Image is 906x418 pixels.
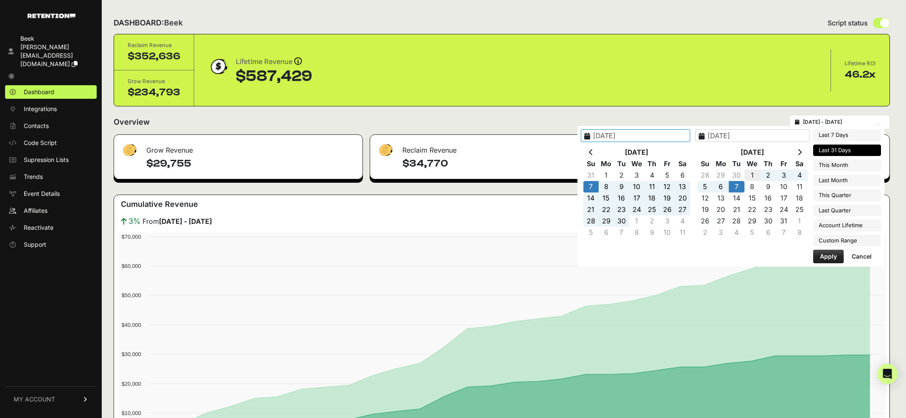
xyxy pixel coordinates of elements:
[114,116,150,128] h2: Overview
[675,181,690,192] td: 13
[729,215,744,227] td: 28
[776,204,792,215] td: 24
[24,105,57,113] span: Integrations
[128,86,180,99] div: $234,793
[5,238,97,251] a: Support
[122,292,141,298] text: $50,000
[599,181,614,192] td: 8
[599,170,614,181] td: 1
[583,215,599,227] td: 28
[14,395,55,404] span: MY ACCOUNT
[122,351,141,357] text: $30,000
[164,18,183,27] span: Beek
[697,170,713,181] td: 28
[121,142,138,159] img: fa-dollar-13500eef13a19c4ab2b9ed9ad552e47b0d9fc28b02b83b90ba0e00f96d6372e9.png
[28,14,75,18] img: Retention.com
[121,198,198,210] h3: Cumulative Revenue
[760,158,776,170] th: Th
[128,41,180,50] div: Reclaim Revenue
[122,381,141,387] text: $20,000
[760,227,776,238] td: 6
[744,215,760,227] td: 29
[5,187,97,201] a: Event Details
[583,192,599,204] td: 14
[813,175,881,187] li: Last Month
[713,192,729,204] td: 13
[614,215,629,227] td: 30
[792,192,807,204] td: 18
[729,192,744,204] td: 14
[614,158,629,170] th: Tu
[660,170,675,181] td: 5
[24,173,43,181] span: Trends
[713,204,729,215] td: 20
[5,386,97,412] a: MY ACCOUNT
[776,215,792,227] td: 31
[675,158,690,170] th: Sa
[20,34,93,43] div: Beek
[24,156,69,164] span: Supression Lists
[792,227,807,238] td: 8
[877,364,898,384] div: Open Intercom Messenger
[813,159,881,171] li: This Month
[644,204,660,215] td: 25
[114,17,183,29] h2: DASHBOARD:
[675,192,690,204] td: 20
[5,119,97,133] a: Contacts
[644,170,660,181] td: 4
[729,181,744,192] td: 7
[122,322,141,328] text: $40,000
[583,170,599,181] td: 31
[760,192,776,204] td: 16
[760,170,776,181] td: 2
[813,205,881,217] li: Last Quarter
[675,215,690,227] td: 4
[697,181,713,192] td: 5
[583,158,599,170] th: Su
[792,158,807,170] th: Sa
[713,147,792,158] th: [DATE]
[713,215,729,227] td: 27
[122,234,141,240] text: $70,000
[5,85,97,99] a: Dashboard
[24,139,57,147] span: Code Script
[402,157,619,170] h4: $34,770
[629,181,644,192] td: 10
[599,204,614,215] td: 22
[24,88,54,96] span: Dashboard
[776,170,792,181] td: 3
[744,181,760,192] td: 8
[776,192,792,204] td: 17
[744,192,760,204] td: 15
[583,227,599,238] td: 5
[5,221,97,234] a: Reactivate
[760,215,776,227] td: 30
[792,215,807,227] td: 1
[845,68,876,81] div: 46.2x
[24,223,53,232] span: Reactivate
[675,170,690,181] td: 6
[813,235,881,247] li: Custom Range
[744,204,760,215] td: 22
[629,192,644,204] td: 17
[697,215,713,227] td: 26
[845,250,878,263] button: Cancel
[713,181,729,192] td: 6
[675,204,690,215] td: 27
[644,181,660,192] td: 11
[5,136,97,150] a: Code Script
[24,206,47,215] span: Affiliates
[792,204,807,215] td: 25
[744,158,760,170] th: We
[729,158,744,170] th: Tu
[713,170,729,181] td: 29
[599,227,614,238] td: 6
[146,157,356,170] h4: $29,755
[128,50,180,63] div: $352,636
[660,158,675,170] th: Fr
[614,192,629,204] td: 16
[629,170,644,181] td: 3
[729,227,744,238] td: 4
[599,158,614,170] th: Mo
[813,145,881,156] li: Last 31 Days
